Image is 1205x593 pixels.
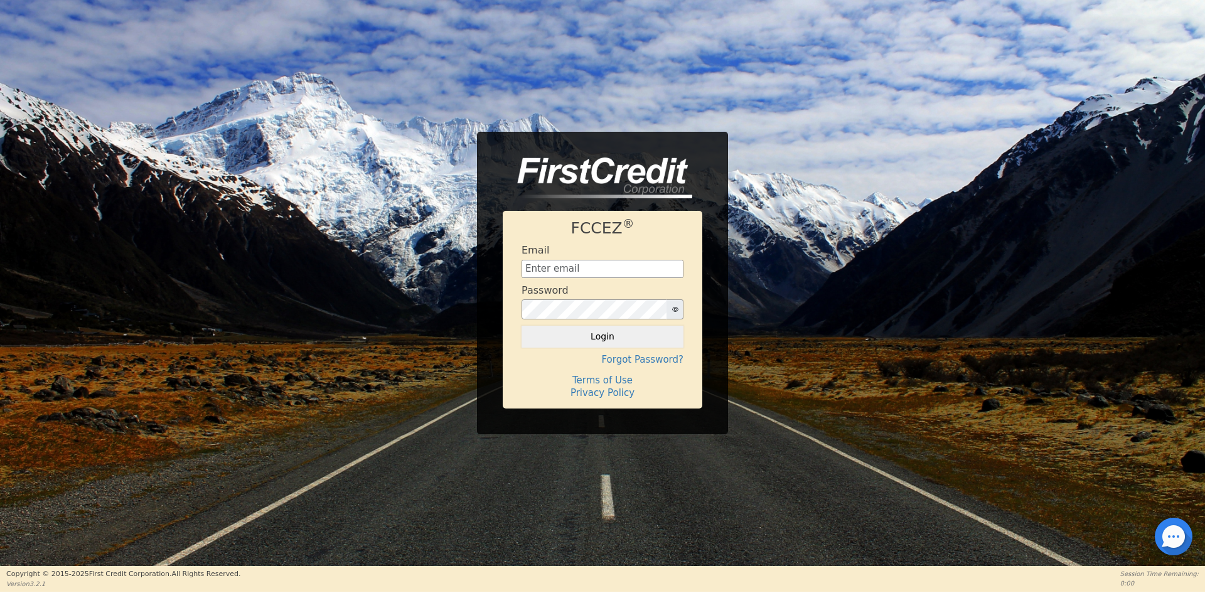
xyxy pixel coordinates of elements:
[1120,579,1199,588] p: 0:00
[522,326,683,347] button: Login
[522,244,549,256] h4: Email
[522,219,683,238] h1: FCCEZ
[171,570,240,578] span: All Rights Reserved.
[522,284,569,296] h4: Password
[522,260,683,279] input: Enter email
[503,158,692,199] img: logo-CMu_cnol.png
[522,299,667,319] input: password
[6,579,240,589] p: Version 3.2.1
[623,217,635,230] sup: ®
[522,387,683,398] h4: Privacy Policy
[522,354,683,365] h4: Forgot Password?
[6,569,240,580] p: Copyright © 2015- 2025 First Credit Corporation.
[522,375,683,386] h4: Terms of Use
[1120,569,1199,579] p: Session Time Remaining:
